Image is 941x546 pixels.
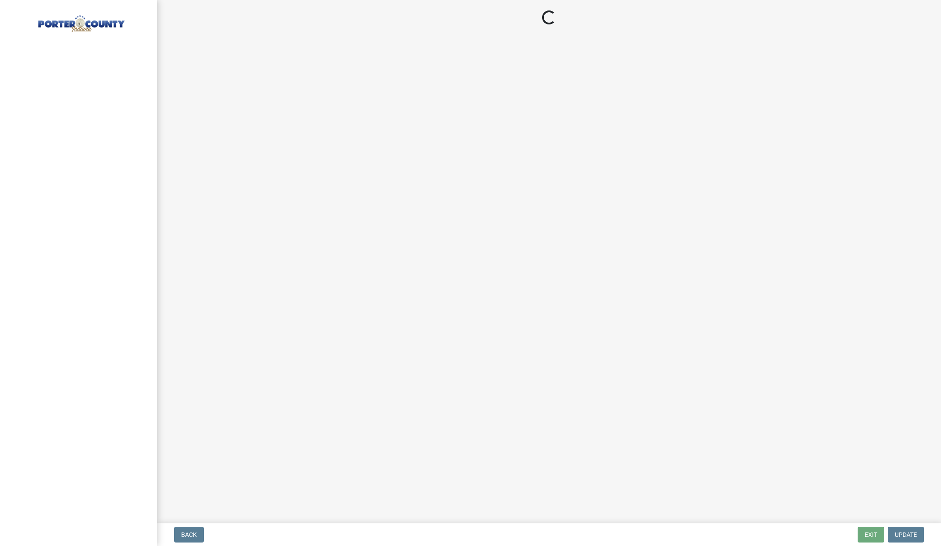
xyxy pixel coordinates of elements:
span: Update [895,531,917,538]
img: Porter County, Indiana [17,9,143,34]
button: Back [174,527,204,543]
span: Back [181,531,197,538]
button: Update [888,527,924,543]
button: Exit [858,527,884,543]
